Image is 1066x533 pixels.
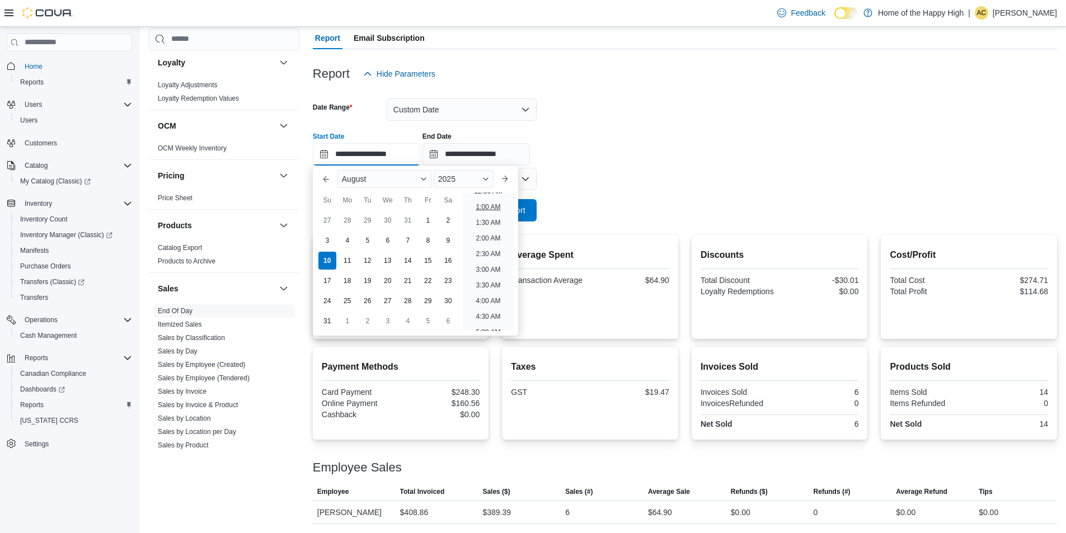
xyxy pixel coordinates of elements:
a: Sales by Invoice [158,388,206,395]
div: 6 [782,388,858,397]
div: day-17 [318,272,336,290]
h2: Average Spent [511,248,669,262]
div: day-31 [318,312,336,330]
div: 6 [565,506,570,519]
li: 1:30 AM [471,216,505,229]
button: Inventory [20,197,57,210]
span: Reports [16,398,132,412]
button: Reports [11,74,137,90]
div: $0.00 [896,506,915,519]
div: day-29 [359,211,377,229]
img: Cova [22,7,73,18]
span: Inventory [25,199,52,208]
button: Operations [20,313,62,327]
button: Hide Parameters [359,63,440,85]
span: Sales by Invoice [158,387,206,396]
div: day-8 [419,232,437,249]
h3: Sales [158,283,179,294]
div: day-9 [439,232,457,249]
button: Manifests [11,243,137,258]
label: Start Date [313,132,345,141]
span: Reports [20,78,44,87]
button: [US_STATE] CCRS [11,413,137,428]
div: day-18 [339,272,356,290]
button: Previous Month [317,170,335,188]
div: $64.90 [648,506,672,519]
div: 6 [782,419,858,428]
button: Loyalty [277,56,290,69]
span: Email Subscription [354,27,425,49]
a: Manifests [16,244,53,257]
div: Total Discount [701,276,777,285]
div: day-31 [399,211,417,229]
li: 4:30 AM [471,310,505,323]
div: day-3 [318,232,336,249]
span: [US_STATE] CCRS [20,416,78,425]
span: Transfers (Classic) [20,277,84,286]
span: Settings [20,436,132,450]
a: Loyalty Adjustments [158,81,218,89]
span: Inventory Manager (Classic) [16,228,132,242]
div: day-7 [399,232,417,249]
button: Next month [496,170,514,188]
button: Customers [2,135,137,151]
button: Home [2,58,137,74]
span: Purchase Orders [20,262,71,271]
div: day-3 [379,312,397,330]
div: $389.39 [482,506,511,519]
a: Sales by Invoice & Product [158,401,238,409]
div: Cashback [322,410,398,419]
div: Mo [339,191,356,209]
span: Catalog Export [158,243,202,252]
a: Settings [20,437,53,451]
button: Users [20,98,46,111]
input: Dark Mode [834,7,858,19]
p: | [968,6,970,20]
div: Products [149,241,299,272]
li: 2:00 AM [471,232,505,245]
div: Sales [149,304,299,497]
div: day-16 [439,252,457,270]
span: Sales by Employee (Created) [158,360,246,369]
span: Sales by Product [158,441,209,450]
span: Home [25,62,43,71]
div: day-15 [419,252,437,270]
span: Refunds ($) [731,487,768,496]
div: Items Refunded [890,399,966,408]
div: Loyalty [149,78,299,110]
div: $0.00 [782,287,858,296]
a: Sales by Product [158,441,209,449]
a: Inventory Manager (Classic) [16,228,117,242]
span: Transfers (Classic) [16,275,132,289]
span: Hide Parameters [377,68,435,79]
span: Canadian Compliance [16,367,132,380]
div: day-25 [339,292,356,310]
div: day-22 [419,272,437,290]
label: End Date [422,132,452,141]
nav: Complex example [7,54,132,481]
span: Catalog [20,159,132,172]
div: $19.47 [593,388,669,397]
input: Press the down key to open a popover containing a calendar. [422,143,530,166]
a: My Catalog (Classic) [11,173,137,189]
div: day-2 [439,211,457,229]
div: Allan Cawthorne [975,6,988,20]
button: Inventory [2,196,137,211]
span: Dashboards [20,385,65,394]
div: $0.00 [731,506,750,519]
div: Th [399,191,417,209]
div: day-27 [379,292,397,310]
button: Reports [20,351,53,365]
li: 3:00 AM [471,263,505,276]
button: Custom Date [387,98,537,121]
span: Home [20,59,132,73]
div: Tu [359,191,377,209]
span: Sales by Location [158,414,211,423]
div: Transaction Average [511,276,588,285]
span: Itemized Sales [158,320,202,329]
div: day-4 [399,312,417,330]
li: 5:00 AM [471,326,505,339]
div: -$30.01 [782,276,858,285]
span: Reports [16,76,132,89]
span: Cash Management [20,331,77,340]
